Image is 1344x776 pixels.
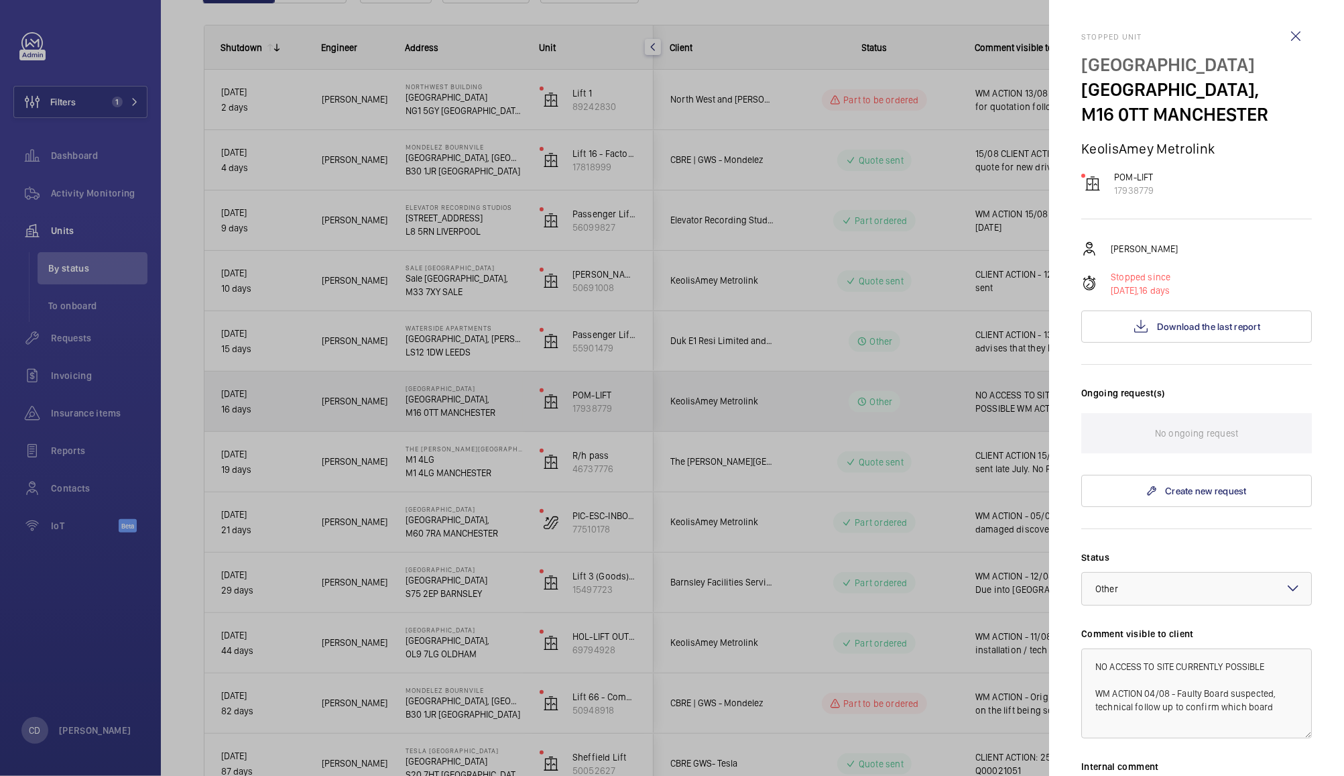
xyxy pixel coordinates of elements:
[1081,32,1312,42] h2: Stopped unit
[1111,285,1139,296] span: [DATE],
[1081,760,1312,773] label: Internal comment
[1081,140,1312,157] p: KeolisAmey Metrolink
[1155,413,1238,453] p: No ongoing request
[1081,551,1312,564] label: Status
[1157,321,1260,332] span: Download the last report
[1085,176,1101,192] img: elevator.svg
[1081,311,1312,343] button: Download the last report
[1114,184,1154,197] p: 17938779
[1111,242,1178,256] p: [PERSON_NAME]
[1114,170,1154,184] p: POM-LIFT
[1081,386,1312,413] h3: Ongoing request(s)
[1095,584,1118,594] span: Other
[1081,52,1312,77] p: [GEOGRAPHIC_DATA]
[1081,102,1312,127] p: M16 0TT MANCHESTER
[1111,284,1170,297] p: 16 days
[1081,77,1312,102] p: [GEOGRAPHIC_DATA],
[1111,270,1170,284] p: Stopped since
[1081,627,1312,641] label: Comment visible to client
[1081,475,1312,507] a: Create new request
